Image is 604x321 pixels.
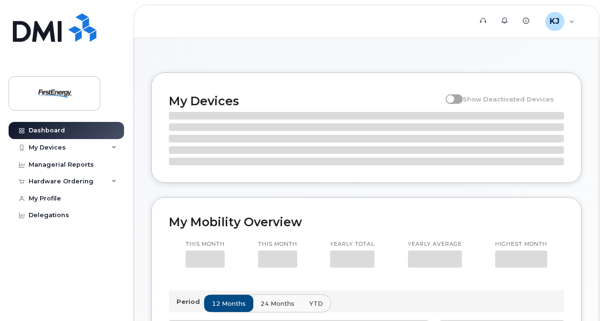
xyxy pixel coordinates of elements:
[169,94,441,108] h2: My Devices
[258,241,297,248] p: This month
[330,241,375,248] p: Yearly total
[463,95,554,103] span: Show Deactivated Devices
[495,241,547,248] p: Highest month
[169,215,564,229] h2: My Mobility Overview
[446,90,453,98] input: Show Deactivated Devices
[186,241,225,248] p: This month
[260,299,294,308] span: 24 months
[408,241,462,248] p: Yearly average
[309,299,323,308] span: YTD
[177,297,204,306] p: Period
